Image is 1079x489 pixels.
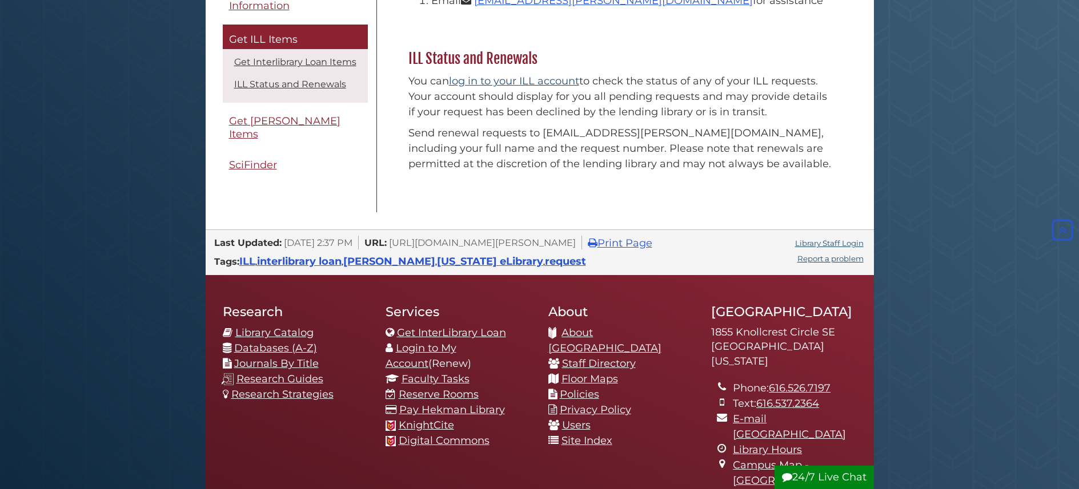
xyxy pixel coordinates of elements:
li: Phone: [733,381,856,396]
span: SciFinder [229,159,277,171]
a: Get Interlibrary Loan Items [234,56,356,67]
a: Faculty Tasks [402,373,470,385]
li: Text: [733,396,856,411]
a: Get ILL Items [223,25,368,50]
a: Research Strategies [231,388,334,401]
address: 1855 Knollcrest Circle SE [GEOGRAPHIC_DATA][US_STATE] [711,325,857,369]
a: SciFinder [223,152,368,178]
img: Calvin favicon logo [386,436,396,446]
a: Floor Maps [561,373,618,385]
span: Get ILL Items [229,33,298,46]
a: Users [562,419,591,431]
a: Privacy Policy [560,403,631,416]
a: About [GEOGRAPHIC_DATA] [548,326,661,354]
a: Databases (A-Z) [234,342,317,354]
img: research-guides-icon-white_37x37.png [222,373,234,385]
p: Send renewal requests to [EMAIL_ADDRESS][PERSON_NAME][DOMAIN_NAME], including your full name and ... [408,126,834,172]
a: 616.537.2364 [756,397,819,410]
h2: ILL Status and Renewals [403,50,840,68]
span: Tags: [214,256,239,267]
h2: [GEOGRAPHIC_DATA] [711,304,857,320]
a: interlibrary loan [257,255,342,268]
span: , , , , [239,258,586,266]
a: Login to My Account [386,342,456,370]
a: [US_STATE] eLibrary [437,255,543,268]
i: Print Page [588,238,597,248]
a: Reserve Rooms [399,388,479,401]
a: Journals By Title [234,357,319,370]
h2: About [548,304,694,320]
li: (Renew) [386,341,531,371]
a: Research Guides [236,373,323,385]
a: Site Index [561,434,612,447]
span: [URL][DOMAIN_NAME][PERSON_NAME] [389,237,576,248]
a: Get InterLibrary Loan [397,326,506,339]
a: KnightCite [399,419,454,431]
h2: Services [386,304,531,320]
a: Policies [560,388,599,401]
img: Calvin favicon logo [386,421,396,431]
span: [DATE] 2:37 PM [284,237,352,248]
a: ILL [239,255,255,268]
a: E-mail [GEOGRAPHIC_DATA] [733,413,846,440]
a: Print Page [588,237,652,249]
a: Report a problem [797,254,864,263]
button: 24/7 Live Chat [775,466,874,489]
p: You can to check the status of any of your ILL requests. Your account should display for you all ... [408,74,834,120]
a: Library Hours [733,443,802,456]
a: request [545,255,586,268]
a: Staff Directory [562,357,636,370]
a: Library Staff Login [795,239,864,248]
a: Campus Map - [GEOGRAPHIC_DATA] [733,459,846,487]
a: log in to your ILL account [449,75,579,87]
span: Last Updated: [214,237,282,248]
a: Library Catalog [235,326,314,339]
a: Get [PERSON_NAME] Items [223,108,368,147]
a: 616.526.7197 [769,382,831,394]
a: [PERSON_NAME] [343,255,435,268]
h2: Research [223,304,368,320]
span: URL: [364,237,387,248]
a: Back to Top [1049,224,1076,236]
a: ILL Status and Renewals [234,79,346,90]
a: Digital Commons [399,434,490,447]
span: Get [PERSON_NAME] Items [229,115,340,140]
a: Pay Hekman Library [399,403,505,416]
